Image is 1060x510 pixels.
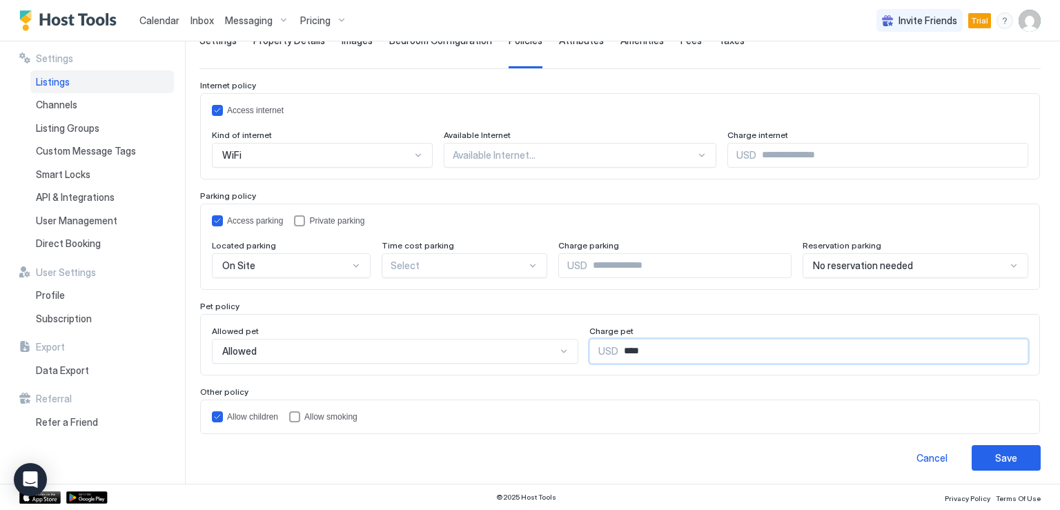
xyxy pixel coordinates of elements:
[227,106,284,115] div: Access internet
[36,145,136,157] span: Custom Message Tags
[212,130,272,140] span: Kind of internet
[222,149,242,161] span: WiFi
[300,14,331,27] span: Pricing
[36,191,115,204] span: API & Integrations
[227,216,283,226] div: Access parking
[212,411,278,422] div: childrenAllowed
[30,163,174,186] a: Smart Locks
[36,266,96,279] span: User Settings
[294,215,364,226] div: privateParking
[14,463,47,496] div: Open Intercom Messenger
[496,493,556,502] span: © 2025 Host Tools
[212,240,276,251] span: Located parking
[66,491,108,504] a: Google Play Store
[897,445,966,471] button: Cancel
[36,168,90,181] span: Smart Locks
[598,345,618,357] span: USD
[972,445,1041,471] button: Save
[30,307,174,331] a: Subscription
[30,209,174,233] a: User Management
[995,451,1017,465] div: Save
[19,491,61,504] a: App Store
[567,259,587,272] span: USD
[36,237,101,250] span: Direct Booking
[36,416,98,429] span: Refer a Friend
[212,215,283,226] div: accessParking
[36,341,65,353] span: Export
[30,232,174,255] a: Direct Booking
[945,494,990,502] span: Privacy Policy
[899,14,957,27] span: Invite Friends
[30,359,174,382] a: Data Export
[222,259,255,272] span: On Site
[139,14,179,26] span: Calendar
[212,105,1028,116] div: accessInternet
[36,393,72,405] span: Referral
[36,289,65,302] span: Profile
[222,345,257,357] span: Allowed
[803,240,881,251] span: Reservation parking
[30,70,174,94] a: Listings
[558,240,619,251] span: Charge parking
[200,80,256,90] span: Internet policy
[30,93,174,117] a: Channels
[756,144,1028,167] input: Input Field
[36,215,117,227] span: User Management
[289,411,357,422] div: smokingAllowed
[190,13,214,28] a: Inbox
[736,149,756,161] span: USD
[30,186,174,209] a: API & Integrations
[225,14,273,27] span: Messaging
[212,326,259,336] span: Allowed pet
[200,386,248,397] span: Other policy
[36,52,73,65] span: Settings
[945,490,990,504] a: Privacy Policy
[971,14,988,27] span: Trial
[1019,10,1041,32] div: User profile
[444,130,511,140] span: Available Internet
[19,10,123,31] a: Host Tools Logo
[916,451,948,465] div: Cancel
[200,301,239,311] span: Pet policy
[382,240,454,251] span: Time cost parking
[727,130,788,140] span: Charge internet
[36,99,77,111] span: Channels
[200,190,256,201] span: Parking policy
[30,139,174,163] a: Custom Message Tags
[304,412,357,422] div: Allow smoking
[589,326,634,336] span: Charge pet
[813,259,913,272] span: No reservation needed
[36,122,99,135] span: Listing Groups
[227,412,278,422] div: Allow children
[36,364,89,377] span: Data Export
[997,12,1013,29] div: menu
[587,254,791,277] input: Input Field
[30,411,174,434] a: Refer a Friend
[996,490,1041,504] a: Terms Of Use
[30,284,174,307] a: Profile
[36,76,70,88] span: Listings
[309,216,364,226] div: Private parking
[618,340,1028,363] input: Input Field
[996,494,1041,502] span: Terms Of Use
[36,313,92,325] span: Subscription
[30,117,174,140] a: Listing Groups
[139,13,179,28] a: Calendar
[190,14,214,26] span: Inbox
